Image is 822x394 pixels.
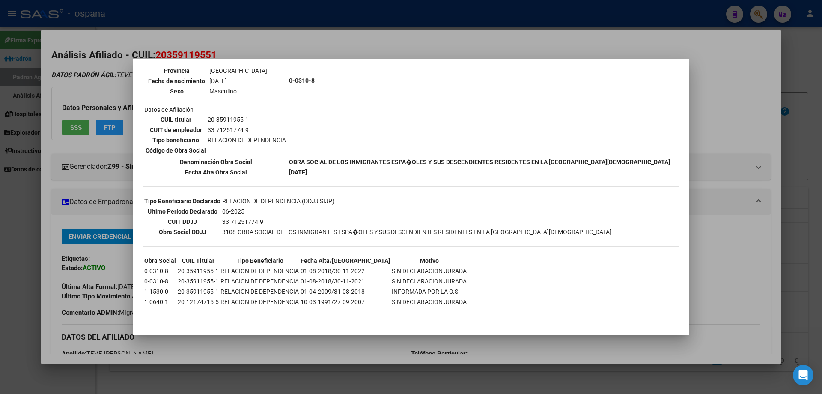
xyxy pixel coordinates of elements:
[144,168,288,177] th: Fecha Alta Obra Social
[289,169,307,176] b: [DATE]
[144,157,288,167] th: Denominación Obra Social
[209,76,271,86] td: [DATE]
[222,207,612,216] td: 06-2025
[145,135,206,145] th: Tipo beneficiario
[220,277,299,286] td: RELACION DE DEPENDENCIA
[177,277,219,286] td: 20-35911955-1
[222,196,612,206] td: RELACION DE DEPENDENCIA (DDJJ SIJP)
[177,266,219,276] td: 20-35911955-1
[145,66,208,75] th: Provincia
[144,297,176,307] td: 1-0640-1
[145,125,206,135] th: CUIT de empleador
[144,287,176,296] td: 1-1530-0
[391,297,467,307] td: SIN DECLARACION JURADA
[300,256,390,265] th: Fecha Alta/[GEOGRAPHIC_DATA]
[145,87,208,96] th: Sexo
[220,266,299,276] td: RELACION DE DEPENDENCIA
[209,87,271,96] td: Masculino
[207,135,286,145] td: RELACION DE DEPENDENCIA
[144,277,176,286] td: 0-0310-8
[289,159,670,165] b: OBRA SOCIAL DE LOS INMIGRANTES ESPA�OLES Y SUS DESCENDIENTES RESIDENTES EN LA [GEOGRAPHIC_DATA][D...
[220,256,299,265] th: Tipo Beneficiario
[207,125,286,135] td: 33-71251774-9
[391,256,467,265] th: Motivo
[222,217,612,226] td: 33-71251774-9
[145,76,208,86] th: Fecha de nacimiento
[300,297,390,307] td: 10-03-1991/27-09-2007
[144,256,176,265] th: Obra Social
[300,277,390,286] td: 01-08-2018/30-11-2021
[207,115,286,124] td: 20-35911955-1
[144,217,221,226] th: CUIT DDJJ
[220,287,299,296] td: RELACION DE DEPENDENCIA
[144,207,221,216] th: Ultimo Período Declarado
[144,196,221,206] th: Tipo Beneficiario Declarado
[222,227,612,237] td: 3108-OBRA SOCIAL DE LOS INMIGRANTES ESPA�OLES Y SUS DESCENDIENTES RESIDENTES EN LA [GEOGRAPHIC_DA...
[300,287,390,296] td: 01-04-2009/31-08-2018
[177,256,219,265] th: CUIL Titular
[793,365,813,385] div: Open Intercom Messenger
[145,146,206,155] th: Código de Obra Social
[144,266,176,276] td: 0-0310-8
[300,266,390,276] td: 01-08-2018/30-11-2022
[391,277,467,286] td: SIN DECLARACION JURADA
[209,66,271,75] td: [GEOGRAPHIC_DATA]
[145,115,206,124] th: CUIL titular
[177,297,219,307] td: 20-12174715-5
[220,297,299,307] td: RELACION DE DEPENDENCIA
[144,5,288,156] td: Datos personales Datos de Afiliación
[289,77,315,84] b: 0-0310-8
[144,227,221,237] th: Obra Social DDJJ
[391,266,467,276] td: SIN DECLARACION JURADA
[391,287,467,296] td: INFORMADA POR LA O.S.
[177,287,219,296] td: 20-35911955-1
